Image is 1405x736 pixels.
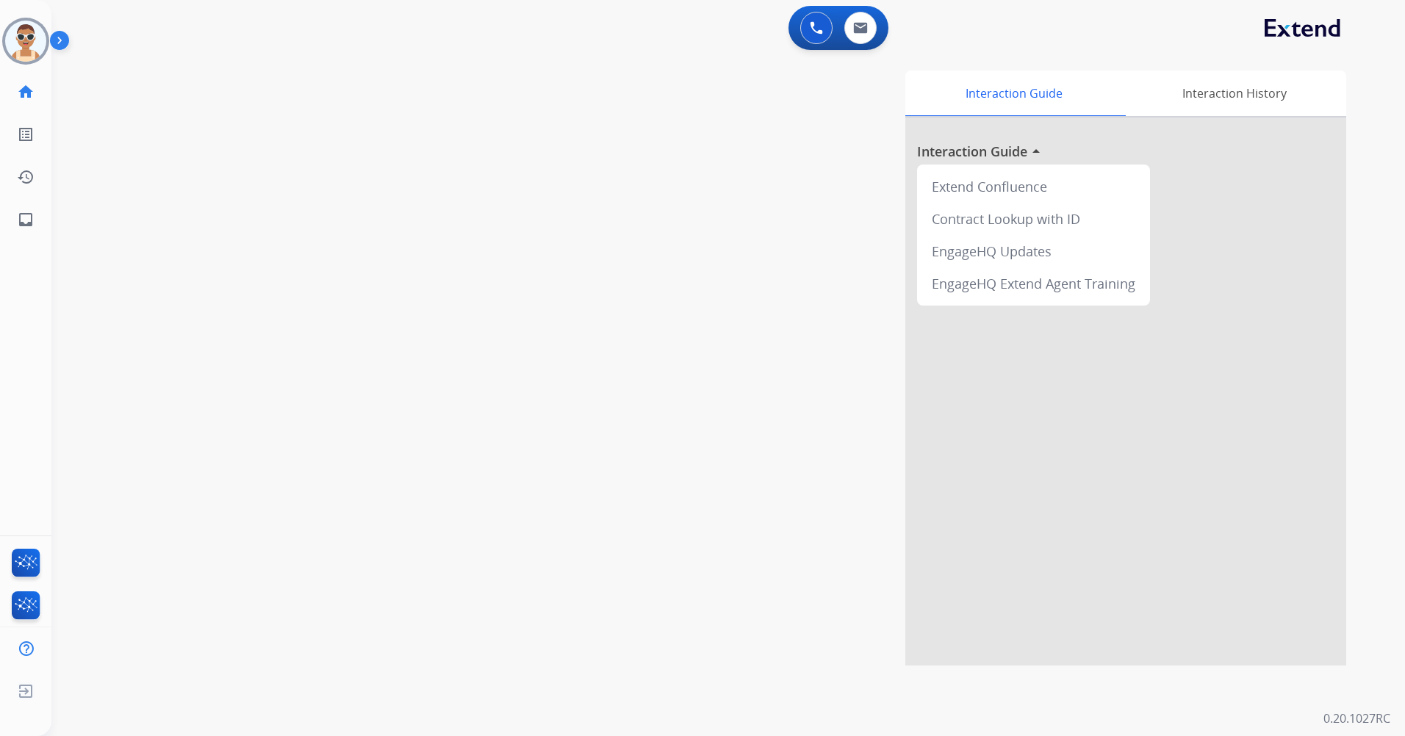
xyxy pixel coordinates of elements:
[1323,710,1390,727] p: 0.20.1027RC
[923,267,1144,300] div: EngageHQ Extend Agent Training
[923,203,1144,235] div: Contract Lookup with ID
[17,168,35,186] mat-icon: history
[17,211,35,228] mat-icon: inbox
[5,21,46,62] img: avatar
[1122,71,1346,116] div: Interaction History
[17,83,35,101] mat-icon: home
[923,170,1144,203] div: Extend Confluence
[905,71,1122,116] div: Interaction Guide
[923,235,1144,267] div: EngageHQ Updates
[17,126,35,143] mat-icon: list_alt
